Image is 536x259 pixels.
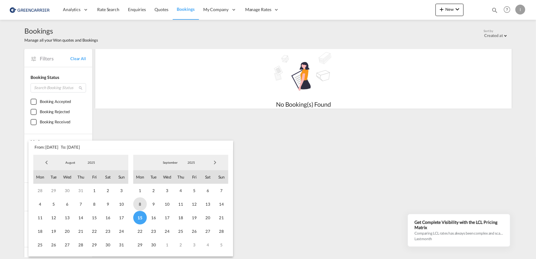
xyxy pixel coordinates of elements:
span: Fri [188,170,201,184]
span: September [160,160,180,165]
span: Tue [47,170,60,184]
span: 2025 [181,160,201,165]
span: August [60,160,80,165]
span: Next Month [209,156,221,169]
span: Wed [160,170,174,184]
md-select: Year: 2025 [181,158,202,167]
span: Mon [33,170,47,184]
span: Tue [147,170,160,184]
span: Sat [201,170,215,184]
span: Wed [60,170,74,184]
span: From: [DATE] To: [DATE] [28,141,233,150]
span: 2025 [81,160,101,165]
md-select: Year: 2025 [81,158,102,167]
md-select: Month: September [160,158,181,167]
span: Sun [115,170,128,184]
md-select: Month: August [60,158,81,167]
span: Sun [215,170,228,184]
span: Mon [133,170,147,184]
span: Fri [88,170,101,184]
span: Sat [101,170,115,184]
span: Thu [74,170,88,184]
span: Previous Month [40,156,53,169]
span: Thu [174,170,188,184]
